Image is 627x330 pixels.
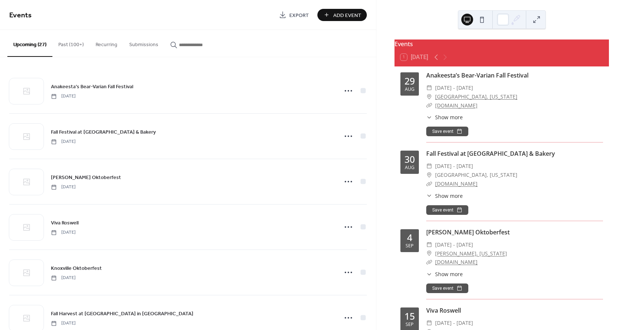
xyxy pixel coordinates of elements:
[426,228,510,236] a: [PERSON_NAME] Oktoberfest
[404,312,415,321] div: 15
[426,127,468,136] button: Save event
[405,165,414,170] div: Aug
[51,320,76,327] span: [DATE]
[435,258,478,265] a: [DOMAIN_NAME]
[333,11,361,19] span: Add Event
[404,76,415,86] div: 29
[426,101,432,110] div: ​
[426,249,432,258] div: ​
[51,229,76,236] span: [DATE]
[51,264,102,272] a: Knoxville Oktoberfest
[52,30,90,56] button: Past (100+)
[426,192,432,200] div: ​
[426,179,432,188] div: ​
[426,113,432,121] div: ​
[435,249,507,258] a: [PERSON_NAME], [US_STATE]
[123,30,164,56] button: Submissions
[51,265,102,272] span: Knoxville Oktoberfest
[426,258,432,267] div: ​
[51,184,76,190] span: [DATE]
[426,113,463,121] button: ​Show more
[51,82,133,91] a: Anakeesta’s Bear-Varian Fall Festival
[51,138,76,145] span: [DATE]
[317,9,367,21] button: Add Event
[435,83,473,92] span: [DATE] - [DATE]
[51,173,121,182] a: [PERSON_NAME] Oktoberfest
[90,30,123,56] button: Recurring
[435,192,463,200] span: Show more
[51,310,193,318] span: Fall Harvest at [GEOGRAPHIC_DATA] in [GEOGRAPHIC_DATA]
[435,113,463,121] span: Show more
[426,205,468,215] button: Save event
[9,8,32,23] span: Events
[435,240,473,249] span: [DATE] - [DATE]
[273,9,314,21] a: Export
[51,93,76,100] span: [DATE]
[426,306,461,314] a: Viva Roswell
[406,244,414,248] div: Sep
[426,283,468,293] button: Save event
[426,270,463,278] button: ​Show more
[426,71,528,79] a: Anakeesta’s Bear-Varian Fall Festival
[51,309,193,318] a: Fall Harvest at [GEOGRAPHIC_DATA] in [GEOGRAPHIC_DATA]
[51,128,156,136] a: Fall Festival at [GEOGRAPHIC_DATA] & Bakery
[51,219,79,227] a: Viva Roswell
[289,11,309,19] span: Export
[426,270,432,278] div: ​
[51,275,76,281] span: [DATE]
[435,162,473,171] span: [DATE] - [DATE]
[426,149,555,158] a: Fall Festival at [GEOGRAPHIC_DATA] & Bakery
[7,30,52,57] button: Upcoming (27)
[435,102,478,109] a: [DOMAIN_NAME]
[51,174,121,182] span: [PERSON_NAME] Oktoberfest
[395,39,609,48] div: Events
[404,155,415,164] div: 30
[426,162,432,171] div: ​
[51,219,79,227] span: Viva Roswell
[426,192,463,200] button: ​Show more
[426,319,432,327] div: ​
[435,171,517,179] span: [GEOGRAPHIC_DATA], [US_STATE]
[407,233,412,242] div: 4
[426,92,432,101] div: ​
[426,240,432,249] div: ​
[435,270,463,278] span: Show more
[435,180,478,187] a: [DOMAIN_NAME]
[426,83,432,92] div: ​
[426,171,432,179] div: ​
[405,87,414,92] div: Aug
[435,92,517,101] a: [GEOGRAPHIC_DATA], [US_STATE]
[435,319,473,327] span: [DATE] - [DATE]
[51,83,133,91] span: Anakeesta’s Bear-Varian Fall Festival
[406,322,414,327] div: Sep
